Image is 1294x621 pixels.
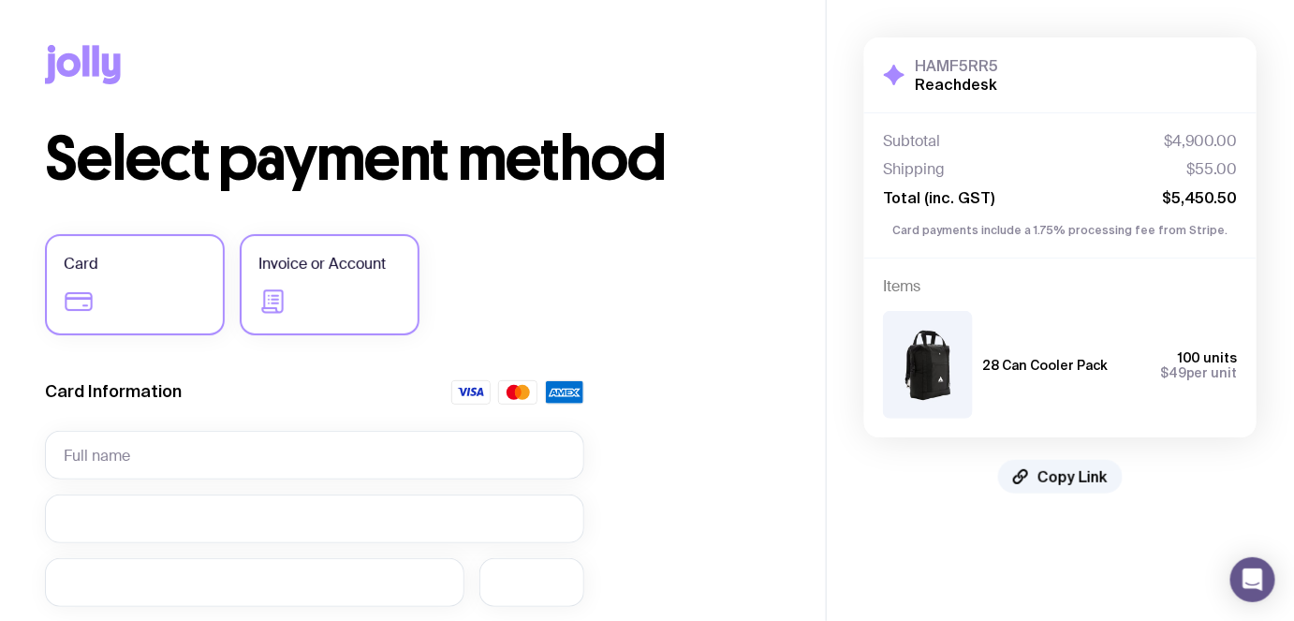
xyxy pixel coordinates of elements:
h3: HAMF5RR5 [915,56,998,75]
iframe: Secure expiration date input frame [64,573,446,591]
span: Total (inc. GST) [883,188,994,207]
span: Copy Link [1037,467,1108,486]
span: Invoice or Account [258,253,386,275]
h3: 28 Can Cooler Pack [982,358,1108,373]
button: Copy Link [998,460,1123,494]
span: $49 [1160,365,1186,380]
div: Open Intercom Messenger [1230,557,1275,602]
h1: Select payment method [45,129,781,189]
span: per unit [1160,365,1238,380]
iframe: Secure CVC input frame [498,573,566,591]
iframe: Secure card number input frame [64,510,566,527]
h2: Reachdesk [915,75,998,94]
span: Subtotal [883,132,940,151]
label: Card Information [45,380,182,403]
input: Full name [45,431,584,480]
span: Shipping [883,160,945,179]
span: Card [64,253,98,275]
h4: Items [883,277,1238,296]
span: 100 units [1178,350,1238,365]
p: Card payments include a 1.75% processing fee from Stripe. [883,222,1238,239]
span: $5,450.50 [1162,188,1238,207]
span: $55.00 [1187,160,1238,179]
span: $4,900.00 [1164,132,1238,151]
